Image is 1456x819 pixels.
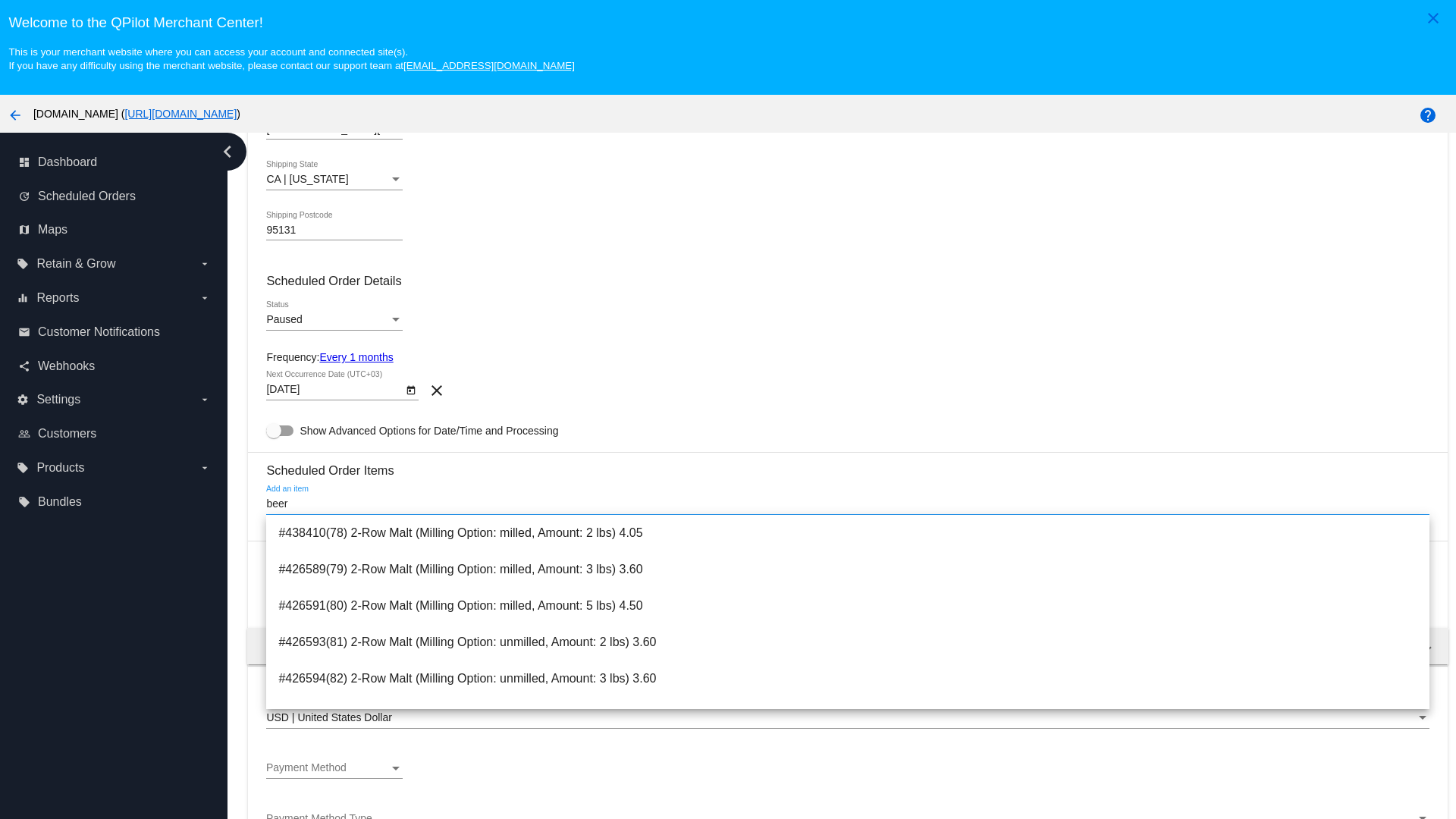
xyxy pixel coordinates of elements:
[18,184,211,209] a: update Scheduled Orders
[1424,9,1442,27] mat-icon: close
[18,354,211,378] a: share Webhooks
[8,46,574,71] small: This is your merchant website where you can access your account and connected site(s). If you hav...
[36,393,80,406] span: Settings
[403,381,419,397] button: Open calendar
[278,551,1417,588] span: #426589(79) 2-Row Malt (Milling Option: milled, Amount: 3 lbs) 3.60
[18,496,30,508] i: local_offer
[124,108,237,120] a: [URL][DOMAIN_NAME]
[38,223,67,237] span: Maps
[428,381,446,400] mat-icon: clear
[18,218,211,242] a: map Maps
[199,258,211,270] i: arrow_drop_down
[199,462,211,474] i: arrow_drop_down
[18,320,211,344] a: email Customer Notifications
[403,60,575,71] a: [EMAIL_ADDRESS][DOMAIN_NAME]
[8,14,1447,31] h3: Welcome to the QPilot Merchant Center!
[33,108,240,120] span: [DOMAIN_NAME] ( )
[18,190,30,202] i: update
[18,224,30,236] i: map
[266,711,391,723] span: USD | United States Dollar
[199,292,211,304] i: arrow_drop_down
[38,427,96,441] span: Customers
[266,274,1429,288] h3: Scheduled Order Details
[278,624,1417,661] span: #426593(81) 2-Row Malt (Milling Option: unmilled, Amount: 2 lbs) 3.60
[266,384,403,396] input: Next Occurrence Date (UTC+03)
[278,661,1417,697] span: #426594(82) 2-Row Malt (Milling Option: unmilled, Amount: 3 lbs) 3.60
[38,190,136,203] span: Scheduled Orders
[36,257,115,271] span: Retain & Grow
[266,761,347,773] span: Payment Method
[266,351,1429,363] div: Frequency:
[300,423,558,438] span: Show Advanced Options for Date/Time and Processing
[215,140,240,164] i: chevron_left
[17,258,29,270] i: local_offer
[266,452,1429,478] h3: Scheduled Order Items
[18,150,211,174] a: dashboard Dashboard
[38,155,97,169] span: Dashboard
[18,360,30,372] i: share
[278,697,1417,733] span: #438411(83) 2-Row Malt (Milling Option: unmilled, Amount: 5 lbs) 4.50
[266,712,1429,724] mat-select: Currency
[266,224,403,237] input: Shipping Postcode
[38,325,160,339] span: Customer Notifications
[1419,106,1437,124] mat-icon: help
[319,351,393,363] a: Every 1 months
[278,588,1417,624] span: #426591(80) 2-Row Malt (Milling Option: milled, Amount: 5 lbs) 4.50
[36,291,79,305] span: Reports
[38,359,95,373] span: Webhooks
[278,515,1417,551] span: #438410(78) 2-Row Malt (Milling Option: milled, Amount: 2 lbs) 4.05
[18,156,30,168] i: dashboard
[265,640,324,653] span: Order total
[17,462,29,474] i: local_offer
[266,174,403,186] mat-select: Shipping State
[18,490,211,514] a: local_offer Bundles
[247,628,1448,664] mat-expansion-panel-header: Order total 0.00
[36,461,84,475] span: Products
[18,428,30,440] i: people_outline
[18,422,211,446] a: people_outline Customers
[17,394,29,406] i: settings
[266,173,348,185] span: CA | [US_STATE]
[266,762,403,774] mat-select: Payment Method
[38,495,82,509] span: Bundles
[266,314,403,326] mat-select: Status
[18,326,30,338] i: email
[6,106,24,124] mat-icon: arrow_back
[266,498,1429,510] input: Add an item
[199,394,211,406] i: arrow_drop_down
[17,292,29,304] i: equalizer
[266,313,302,325] span: Paused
